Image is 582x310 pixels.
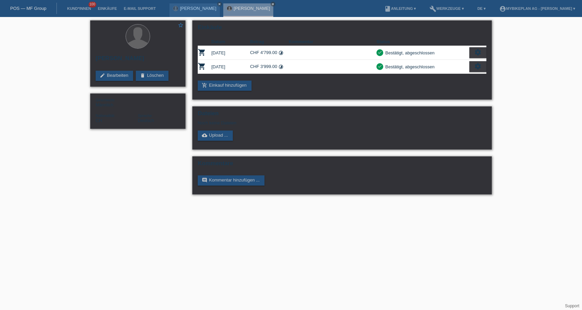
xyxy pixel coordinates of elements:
[96,97,138,107] div: Männlich
[198,160,486,170] h2: Kommentare
[96,114,114,118] span: Nationalität
[278,50,284,55] i: Fixe Raten (48 Raten)
[198,175,264,186] a: commentKommentar hinzufügen ...
[10,6,46,11] a: POS — MF Group
[136,71,168,81] a: deleteLöschen
[96,118,102,123] span: Schweiz
[96,55,180,65] h2: [PERSON_NAME]
[496,6,579,11] a: account_circleMybikeplan AG - [PERSON_NAME] ▾
[376,38,469,46] th: Status
[426,6,467,11] a: buildWerkzeuge ▾
[138,114,152,118] span: Sprache
[94,6,120,11] a: Einkäufe
[383,49,435,56] div: Bestätigt, abgeschlossen
[218,2,221,6] i: close
[271,2,275,6] a: close
[211,60,250,74] td: [DATE]
[565,304,579,308] a: Support
[381,6,419,11] a: bookAnleitung ▾
[202,177,207,183] i: comment
[211,46,250,60] td: [DATE]
[88,2,97,7] span: 100
[120,6,159,11] a: E-Mail Support
[234,6,270,11] a: [PERSON_NAME]
[96,71,133,81] a: editBearbeiten
[289,38,376,46] th: Kommentar
[377,50,382,55] i: check
[499,5,506,12] i: account_circle
[211,38,250,46] th: Datum
[250,46,289,60] td: CHF 4'799.00
[178,22,184,28] i: star_border
[384,5,391,12] i: book
[474,63,482,70] i: settings
[100,73,105,78] i: edit
[198,131,233,141] a: cloud_uploadUpload ...
[198,62,206,70] i: POSP00025466
[377,64,382,69] i: check
[138,118,154,123] span: Deutsch
[64,6,94,11] a: Kund*innen
[250,60,289,74] td: CHF 3'999.00
[202,83,207,88] i: add_shopping_cart
[474,6,489,11] a: DE ▾
[198,24,486,34] h2: Einkäufe
[198,48,206,56] i: POSP00025385
[96,98,114,102] span: Geschlecht
[180,6,216,11] a: [PERSON_NAME]
[217,2,222,6] a: close
[430,5,436,12] i: build
[278,64,284,69] i: Fixe Raten (48 Raten)
[198,120,406,125] div: Noch keine Dateien
[250,38,289,46] th: Betrag
[198,110,486,120] h2: Dateien
[202,133,207,138] i: cloud_upload
[383,63,435,70] div: Bestätigt, abgeschlossen
[140,73,145,78] i: delete
[198,81,252,91] a: add_shopping_cartEinkauf hinzufügen
[178,22,184,29] a: star_border
[474,49,482,56] i: settings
